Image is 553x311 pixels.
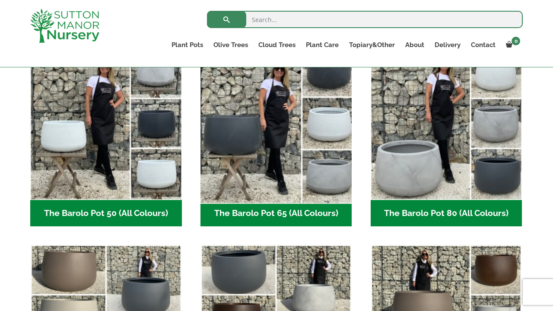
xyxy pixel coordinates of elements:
h2: The Barolo Pot 80 (All Colours) [371,200,522,227]
h2: The Barolo Pot 50 (All Colours) [30,200,182,227]
a: Delivery [429,39,466,51]
img: logo [30,9,99,43]
a: About [400,39,429,51]
img: The Barolo Pot 50 (All Colours) [30,48,182,200]
a: Plant Care [301,39,344,51]
input: Search... [207,11,523,28]
a: Olive Trees [208,39,253,51]
a: 0 [501,39,523,51]
span: 0 [512,37,520,45]
a: Visit product category The Barolo Pot 80 (All Colours) [371,48,522,226]
a: Cloud Trees [253,39,301,51]
img: The Barolo Pot 80 (All Colours) [371,48,522,200]
a: Contact [466,39,501,51]
img: The Barolo Pot 65 (All Colours) [197,44,356,203]
a: Topiary&Other [344,39,400,51]
a: Visit product category The Barolo Pot 65 (All Colours) [200,48,352,226]
a: Plant Pots [166,39,208,51]
h2: The Barolo Pot 65 (All Colours) [200,200,352,227]
a: Visit product category The Barolo Pot 50 (All Colours) [30,48,182,226]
